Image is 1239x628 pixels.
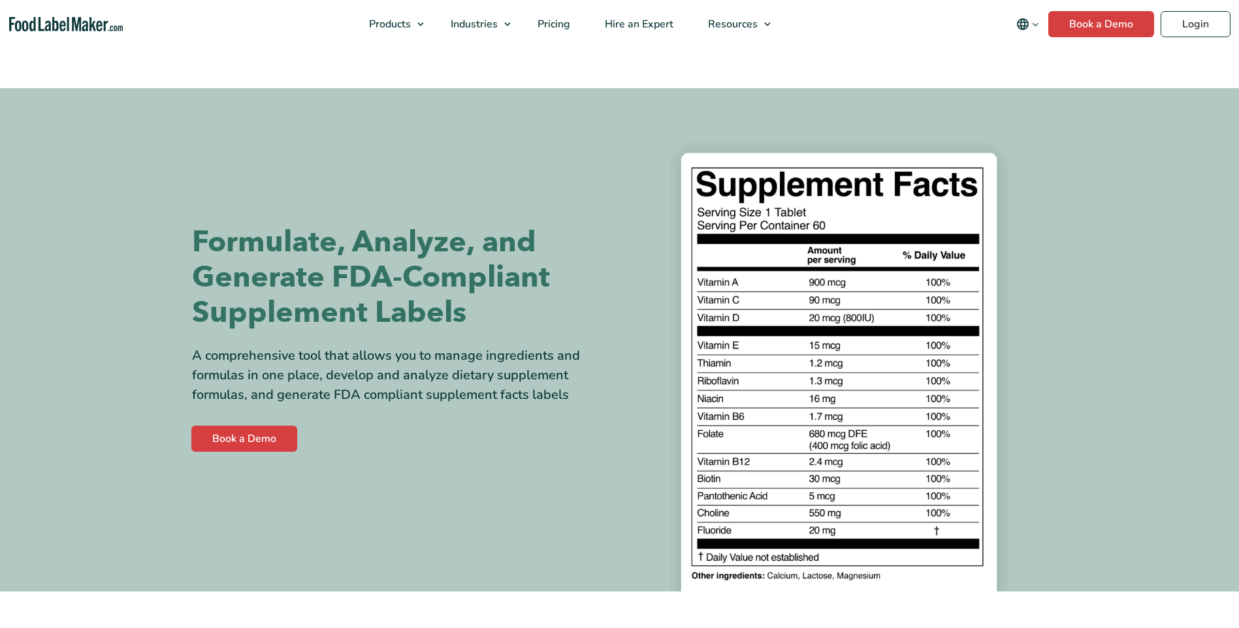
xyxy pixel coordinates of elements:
a: Login [1161,11,1231,37]
span: Resources [704,17,759,31]
h1: Formulate, Analyze, and Generate FDA-Compliant Supplement Labels [192,225,610,330]
a: Book a Demo [1048,11,1154,37]
div: A comprehensive tool that allows you to manage ingredients and formulas in one place, develop and... [192,346,610,405]
a: Book a Demo [191,426,297,452]
button: Change language [1007,11,1048,37]
a: Food Label Maker homepage [9,17,123,32]
span: Products [365,17,412,31]
span: Pricing [534,17,571,31]
span: Hire an Expert [601,17,675,31]
span: Industries [447,17,499,31]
